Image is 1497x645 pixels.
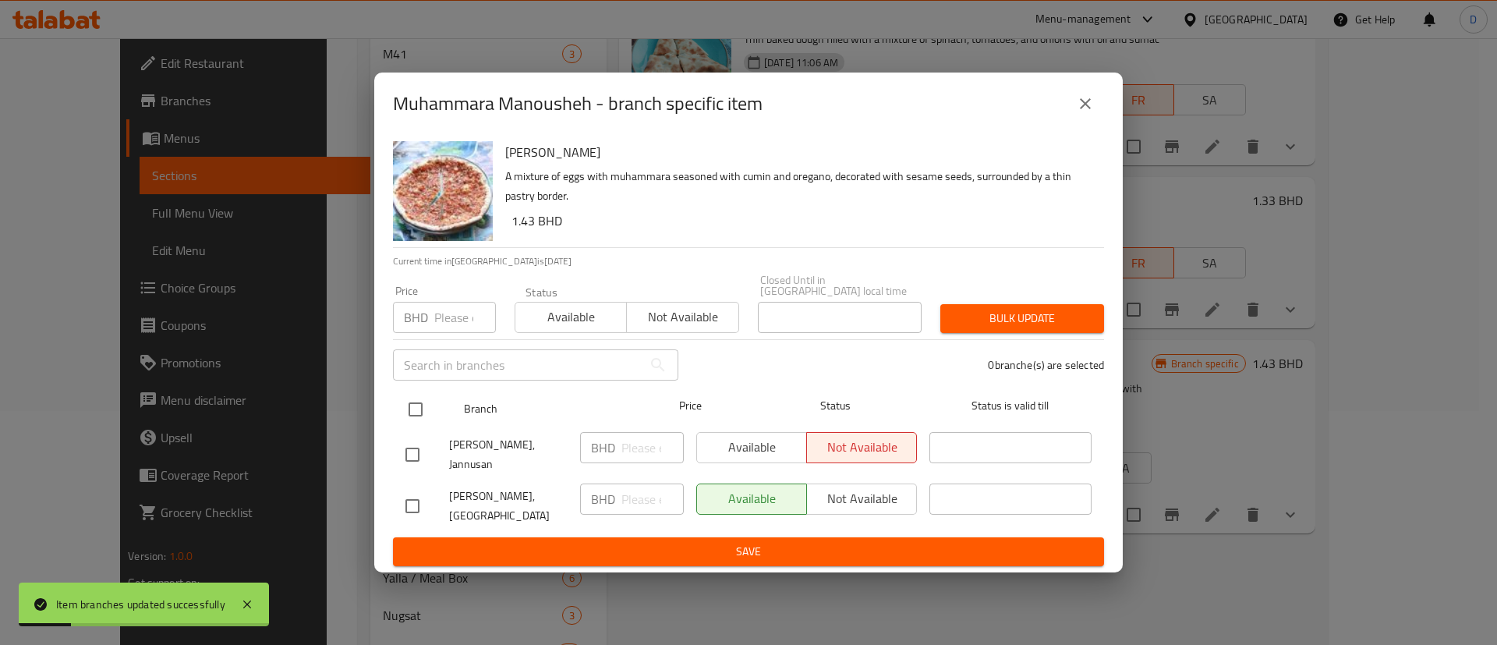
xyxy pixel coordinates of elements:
[953,309,1092,328] span: Bulk update
[515,302,627,333] button: Available
[505,141,1092,163] h6: [PERSON_NAME]
[393,537,1104,566] button: Save
[464,399,626,419] span: Branch
[449,487,568,526] span: [PERSON_NAME], [GEOGRAPHIC_DATA]
[393,91,763,116] h2: Muhammara Manousheh - branch specific item
[449,435,568,474] span: [PERSON_NAME], Jannusan
[404,308,428,327] p: BHD
[1067,85,1104,122] button: close
[505,167,1092,206] p: A mixture of eggs with muhammara seasoned with cumin and oregano, decorated with sesame seeds, su...
[621,432,684,463] input: Please enter price
[940,304,1104,333] button: Bulk update
[621,484,684,515] input: Please enter price
[511,210,1092,232] h6: 1.43 BHD
[393,349,642,381] input: Search in branches
[393,254,1104,268] p: Current time in [GEOGRAPHIC_DATA] is [DATE]
[929,396,1092,416] span: Status is valid till
[633,306,732,328] span: Not available
[393,141,493,241] img: Muhammara Manousheh
[626,302,738,333] button: Not available
[405,542,1092,562] span: Save
[522,306,621,328] span: Available
[755,396,917,416] span: Status
[639,396,742,416] span: Price
[988,357,1104,373] p: 0 branche(s) are selected
[434,302,496,333] input: Please enter price
[591,438,615,457] p: BHD
[56,596,225,613] div: Item branches updated successfully
[591,490,615,509] p: BHD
